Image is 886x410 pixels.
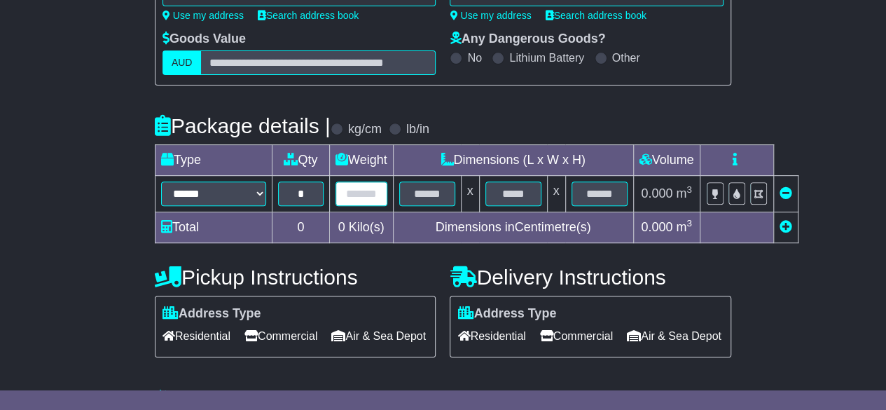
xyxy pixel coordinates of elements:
[338,220,345,234] span: 0
[155,212,272,243] td: Total
[162,32,246,47] label: Goods Value
[272,145,329,176] td: Qty
[467,51,481,64] label: No
[155,145,272,176] td: Type
[162,50,202,75] label: AUD
[450,10,531,21] a: Use my address
[457,325,525,347] span: Residential
[244,325,317,347] span: Commercial
[686,184,692,195] sup: 3
[686,218,692,228] sup: 3
[406,122,429,137] label: lb/in
[258,10,359,21] a: Search address book
[641,186,672,200] span: 0.000
[633,145,700,176] td: Volume
[162,325,230,347] span: Residential
[540,325,613,347] span: Commercial
[547,176,565,212] td: x
[780,220,792,234] a: Add new item
[162,10,244,21] a: Use my address
[457,306,556,322] label: Address Type
[329,145,393,176] td: Weight
[627,325,721,347] span: Air & Sea Depot
[450,266,731,289] h4: Delivery Instructions
[509,51,584,64] label: Lithium Battery
[461,176,479,212] td: x
[348,122,382,137] label: kg/cm
[546,10,646,21] a: Search address book
[676,186,692,200] span: m
[155,266,436,289] h4: Pickup Instructions
[450,32,605,47] label: Any Dangerous Goods?
[393,212,633,243] td: Dimensions in Centimetre(s)
[393,145,633,176] td: Dimensions (L x W x H)
[780,186,792,200] a: Remove this item
[612,51,640,64] label: Other
[676,220,692,234] span: m
[641,220,672,234] span: 0.000
[272,212,329,243] td: 0
[329,212,393,243] td: Kilo(s)
[162,306,261,322] label: Address Type
[331,325,426,347] span: Air & Sea Depot
[155,114,331,137] h4: Package details |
